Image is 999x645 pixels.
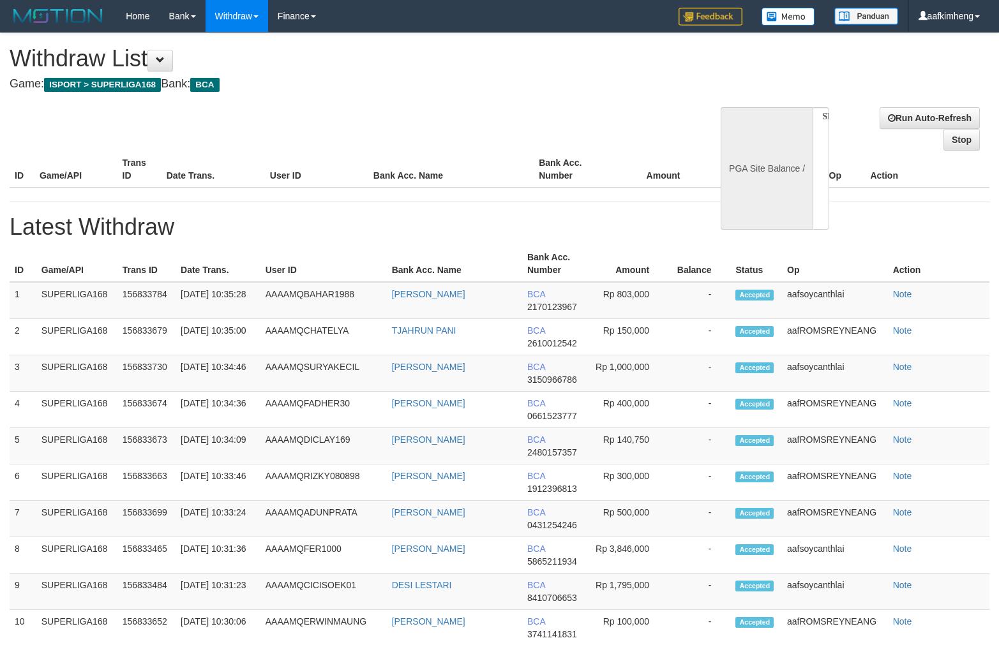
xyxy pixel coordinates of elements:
a: Run Auto-Refresh [880,107,980,129]
a: [PERSON_NAME] [392,544,465,554]
span: 0661523777 [527,411,577,421]
td: 7 [10,501,36,537]
span: Accepted [735,471,774,482]
td: [DATE] 10:31:23 [176,574,260,610]
th: Game/API [34,151,117,188]
h4: Game: Bank: [10,78,653,91]
td: Rp 500,000 [590,501,668,537]
span: 5865211934 [527,556,577,567]
th: User ID [260,246,387,282]
th: Bank Acc. Name [387,246,522,282]
td: [DATE] 10:35:28 [176,282,260,319]
span: BCA [527,325,545,336]
span: 2170123967 [527,302,577,312]
td: AAAAMQADUNPRATA [260,501,387,537]
td: AAAAMQCHATELYA [260,319,387,355]
td: aafROMSREYNEANG [782,428,888,464]
td: - [668,355,730,392]
span: 3150966786 [527,374,577,385]
th: Date Trans. [161,151,265,188]
h1: Withdraw List [10,46,653,71]
span: BCA [527,544,545,554]
td: [DATE] 10:34:09 [176,428,260,464]
td: [DATE] 10:33:24 [176,501,260,537]
td: - [668,428,730,464]
td: 156833663 [117,464,176,501]
a: Note [893,616,912,626]
a: DESI LESTARI [392,580,452,590]
a: [PERSON_NAME] [392,289,465,299]
td: aafROMSREYNEANG [782,319,888,355]
td: 156833674 [117,392,176,428]
th: Balance [699,151,775,188]
span: BCA [527,289,545,299]
td: SUPERLIGA168 [36,537,117,574]
td: aafsoycanthlai [782,355,888,392]
span: BCA [527,434,545,445]
span: 8410706653 [527,593,577,603]
span: Accepted [735,326,774,337]
a: Note [893,362,912,372]
span: BCA [527,398,545,408]
td: 156833784 [117,282,176,319]
th: Trans ID [117,246,176,282]
span: BCA [527,471,545,481]
td: AAAAMQFER1000 [260,537,387,574]
a: Note [893,471,912,481]
a: Stop [943,129,980,151]
th: Balance [668,246,730,282]
td: Rp 803,000 [590,282,668,319]
a: Note [893,289,912,299]
a: TJAHRUN PANI [392,325,456,336]
td: aafROMSREYNEANG [782,464,888,501]
td: [DATE] 10:34:46 [176,355,260,392]
th: Game/API [36,246,117,282]
a: Note [893,434,912,445]
td: 156833465 [117,537,176,574]
span: Accepted [735,435,774,446]
span: ISPORT > SUPERLIGA168 [44,78,161,92]
a: [PERSON_NAME] [392,616,465,626]
td: AAAAMQFADHER30 [260,392,387,428]
td: SUPERLIGA168 [36,355,117,392]
a: Note [893,398,912,408]
img: panduan.png [834,8,898,25]
th: Op [824,151,866,188]
span: Accepted [735,399,774,410]
a: [PERSON_NAME] [392,398,465,408]
a: Note [893,507,912,517]
h1: Latest Withdraw [10,214,989,240]
span: 1912396813 [527,484,577,494]
td: 156833673 [117,428,176,464]
span: BCA [527,362,545,372]
img: Feedback.jpg [679,8,742,26]
td: AAAAMQCICISOEK01 [260,574,387,610]
th: User ID [265,151,368,188]
th: Amount [590,246,668,282]
th: Date Trans. [176,246,260,282]
td: [DATE] 10:31:36 [176,537,260,574]
td: aafsoycanthlai [782,574,888,610]
a: Note [893,580,912,590]
td: 156833679 [117,319,176,355]
td: [DATE] 10:35:00 [176,319,260,355]
td: 9 [10,574,36,610]
td: 2 [10,319,36,355]
a: [PERSON_NAME] [392,362,465,372]
span: 3741141831 [527,629,577,639]
td: - [668,464,730,501]
td: Rp 400,000 [590,392,668,428]
td: 156833699 [117,501,176,537]
td: - [668,282,730,319]
span: Accepted [735,508,774,519]
td: - [668,392,730,428]
td: SUPERLIGA168 [36,428,117,464]
td: 1 [10,282,36,319]
img: Button%20Memo.svg [762,8,815,26]
span: BCA [527,616,545,626]
td: 5 [10,428,36,464]
th: Action [888,246,989,282]
th: ID [10,151,34,188]
td: Rp 3,846,000 [590,537,668,574]
span: Accepted [735,581,774,591]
